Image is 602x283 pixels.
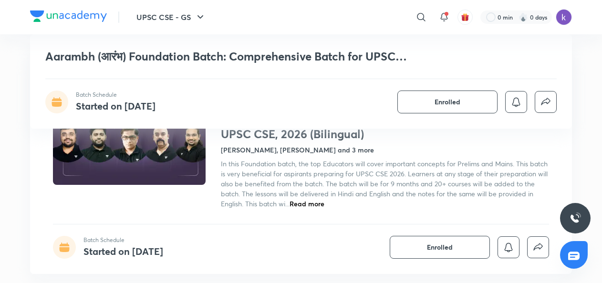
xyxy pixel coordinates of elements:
[45,50,419,63] h1: Aarambh (आरंभ) Foundation Batch: Comprehensive Batch for UPSC CSE, 2026 (Bilingual)
[290,199,324,208] span: Read more
[556,9,572,25] img: Kirti Vyas
[30,10,107,24] a: Company Logo
[570,212,581,224] img: ttu
[30,10,107,22] img: Company Logo
[457,10,473,25] button: avatar
[83,236,163,244] p: Batch Schedule
[427,243,453,252] span: Enrolled
[435,97,460,107] span: Enrolled
[52,98,207,186] img: Thumbnail
[131,8,212,27] button: UPSC CSE - GS
[397,91,498,113] button: Enrolled
[390,236,490,259] button: Enrolled
[221,113,549,141] h1: Aarambh (आरंभ) Foundation Batch: Comprehensive Batch for UPSC CSE, 2026 (Bilingual)
[221,159,548,208] span: In this Foundation batch, the top Educators will cover important concepts for Prelims and Mains. ...
[76,91,156,99] p: Batch Schedule
[76,100,156,112] h4: Started on [DATE]
[519,12,528,22] img: streak
[461,13,469,21] img: avatar
[221,145,374,155] h4: [PERSON_NAME], [PERSON_NAME] and 3 more
[83,245,163,258] h4: Started on [DATE]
